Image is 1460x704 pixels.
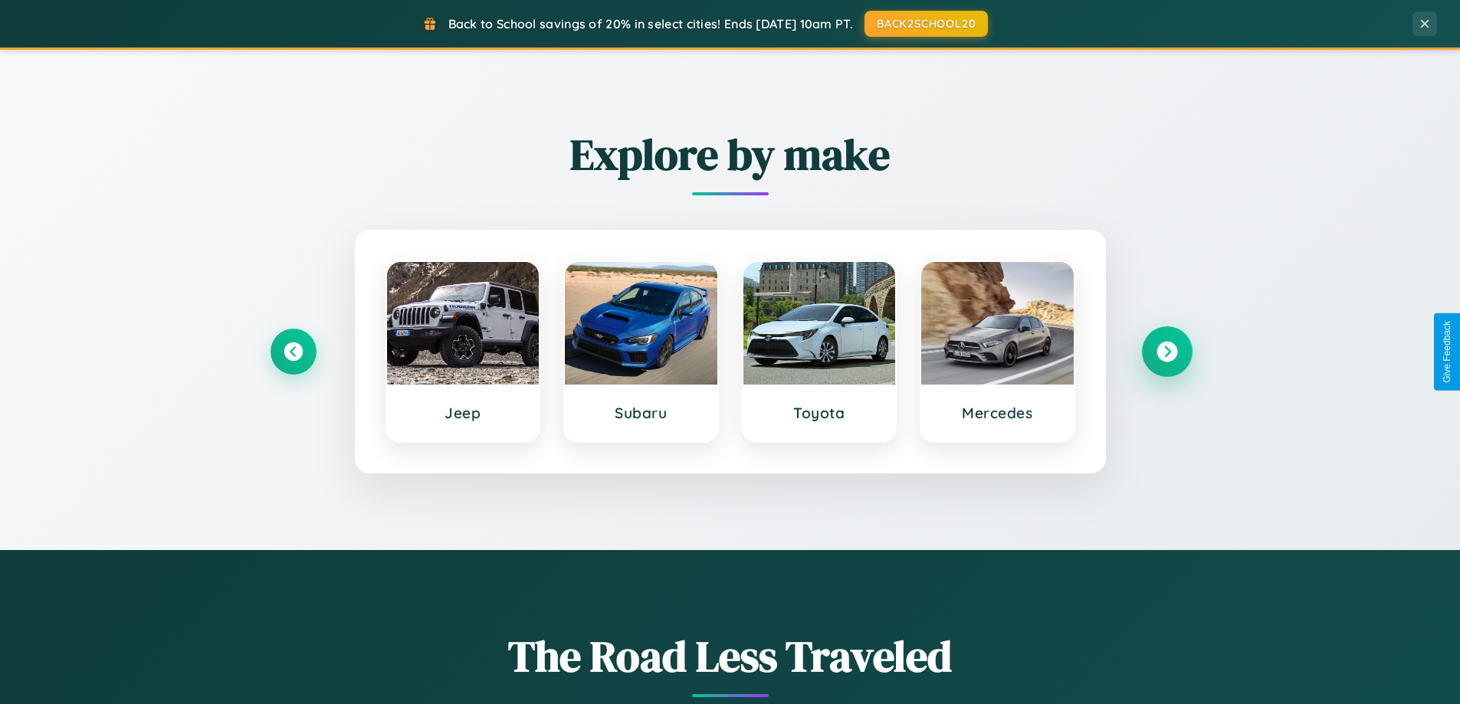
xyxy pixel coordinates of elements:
[865,11,988,37] button: BACK2SCHOOL20
[271,125,1190,184] h2: Explore by make
[402,404,524,422] h3: Jeep
[271,627,1190,686] h1: The Road Less Traveled
[448,16,853,31] span: Back to School savings of 20% in select cities! Ends [DATE] 10am PT.
[1442,321,1452,383] div: Give Feedback
[759,404,881,422] h3: Toyota
[937,404,1058,422] h3: Mercedes
[580,404,702,422] h3: Subaru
